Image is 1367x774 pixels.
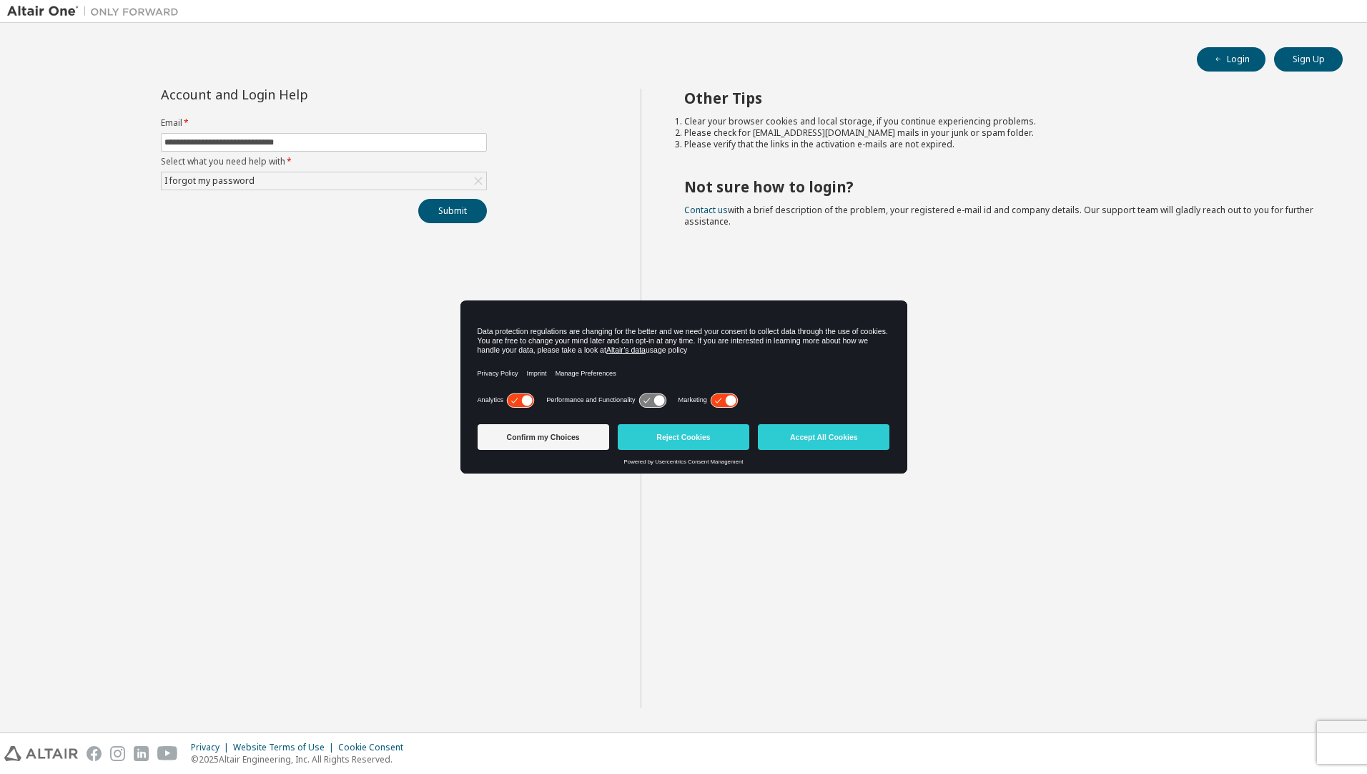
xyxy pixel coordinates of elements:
[418,199,487,223] button: Submit
[684,127,1318,139] li: Please check for [EMAIL_ADDRESS][DOMAIN_NAME] mails in your junk or spam folder.
[110,746,125,761] img: instagram.svg
[684,139,1318,150] li: Please verify that the links in the activation e-mails are not expired.
[684,177,1318,196] h2: Not sure how to login?
[191,742,233,753] div: Privacy
[162,172,486,190] div: I forgot my password
[134,746,149,761] img: linkedin.svg
[233,742,338,753] div: Website Terms of Use
[684,204,728,216] a: Contact us
[157,746,178,761] img: youtube.svg
[684,89,1318,107] h2: Other Tips
[7,4,186,19] img: Altair One
[161,156,487,167] label: Select what you need help with
[684,116,1318,127] li: Clear your browser cookies and local storage, if you continue experiencing problems.
[161,117,487,129] label: Email
[4,746,78,761] img: altair_logo.svg
[191,753,412,765] p: © 2025 Altair Engineering, Inc. All Rights Reserved.
[161,89,422,100] div: Account and Login Help
[162,173,257,189] div: I forgot my password
[87,746,102,761] img: facebook.svg
[684,204,1313,227] span: with a brief description of the problem, your registered e-mail id and company details. Our suppo...
[1197,47,1265,72] button: Login
[338,742,412,753] div: Cookie Consent
[1274,47,1343,72] button: Sign Up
